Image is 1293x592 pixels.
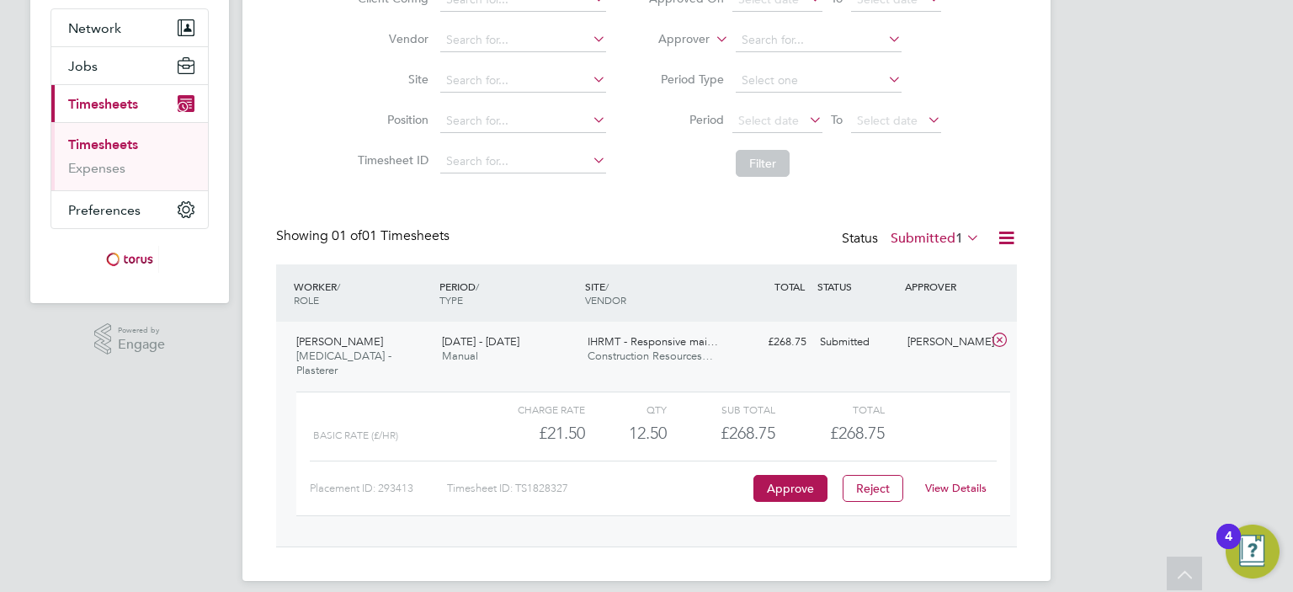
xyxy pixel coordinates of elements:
[775,399,884,419] div: Total
[857,113,918,128] span: Select date
[118,323,165,338] span: Powered by
[442,334,519,349] span: [DATE] - [DATE]
[476,280,479,293] span: /
[738,113,799,128] span: Select date
[440,150,606,173] input: Search for...
[476,419,585,447] div: £21.50
[442,349,478,363] span: Manual
[68,160,125,176] a: Expenses
[310,475,447,502] div: Placement ID: 293413
[605,280,609,293] span: /
[68,136,138,152] a: Timesheets
[296,334,383,349] span: [PERSON_NAME]
[51,122,208,190] div: Timesheets
[585,293,626,307] span: VENDOR
[435,271,581,315] div: PERIOD
[51,191,208,228] button: Preferences
[51,9,208,46] button: Network
[736,29,902,52] input: Search for...
[588,334,718,349] span: IHRMT - Responsive mai…
[447,475,749,502] div: Timesheet ID: TS1828327
[51,246,209,273] a: Go to home page
[826,109,848,131] span: To
[353,72,428,87] label: Site
[94,323,166,355] a: Powered byEngage
[68,96,138,112] span: Timesheets
[440,109,606,133] input: Search for...
[332,227,450,244] span: 01 Timesheets
[68,202,141,218] span: Preferences
[901,328,988,356] div: [PERSON_NAME]
[813,271,901,301] div: STATUS
[648,112,724,127] label: Period
[476,399,585,419] div: Charge rate
[901,271,988,301] div: APPROVER
[648,72,724,87] label: Period Type
[726,328,813,356] div: £268.75
[68,20,121,36] span: Network
[353,152,428,168] label: Timesheet ID
[68,58,98,74] span: Jobs
[440,69,606,93] input: Search for...
[736,150,790,177] button: Filter
[667,419,775,447] div: £268.75
[891,230,980,247] label: Submitted
[753,475,827,502] button: Approve
[100,246,159,273] img: torus-logo-retina.png
[585,399,667,419] div: QTY
[439,293,463,307] span: TYPE
[1226,525,1280,579] button: Open Resource Center, 4 new notifications
[1225,536,1232,558] div: 4
[51,85,208,122] button: Timesheets
[925,481,987,495] a: View Details
[353,31,428,46] label: Vendor
[581,271,726,315] div: SITE
[842,227,983,251] div: Status
[276,227,453,245] div: Showing
[313,429,398,441] span: Basic Rate (£/HR)
[337,280,340,293] span: /
[830,423,885,443] span: £268.75
[332,227,362,244] span: 01 of
[774,280,805,293] span: TOTAL
[294,293,319,307] span: ROLE
[955,230,963,247] span: 1
[118,338,165,352] span: Engage
[667,399,775,419] div: Sub Total
[736,69,902,93] input: Select one
[843,475,903,502] button: Reject
[290,271,435,315] div: WORKER
[296,349,391,377] span: [MEDICAL_DATA] - Plasterer
[440,29,606,52] input: Search for...
[813,328,901,356] div: Submitted
[634,31,710,48] label: Approver
[353,112,428,127] label: Position
[585,419,667,447] div: 12.50
[588,349,713,363] span: Construction Resources…
[51,47,208,84] button: Jobs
